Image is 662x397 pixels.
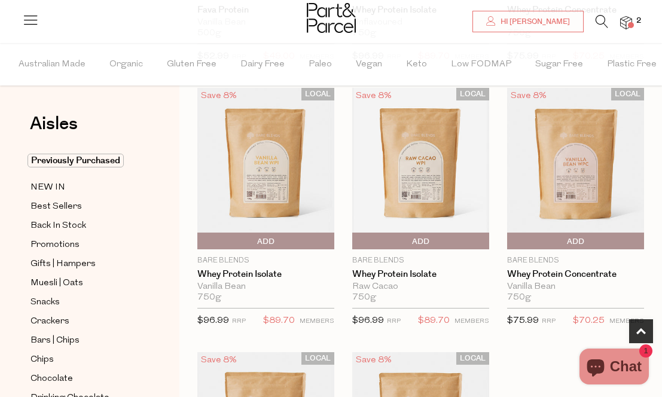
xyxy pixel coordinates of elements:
span: $70.25 [573,313,605,329]
span: 750g [352,292,376,303]
img: Whey Protein Isolate [197,88,334,249]
a: Crackers [30,314,139,329]
a: Gifts | Hampers [30,256,139,271]
span: Best Sellers [30,200,82,214]
a: Aisles [30,115,78,145]
div: Vanilla Bean [507,282,644,292]
span: NEW IN [30,181,65,195]
a: Whey Protein Isolate [197,269,334,280]
a: Snacks [30,295,139,310]
span: Gluten Free [167,44,216,85]
span: Previously Purchased [28,154,124,167]
button: Sold Out [507,233,644,249]
a: Whey Protein Concentrate [507,269,644,280]
img: Whey Protein Concentrate [507,88,644,249]
p: Bare Blends [507,255,644,266]
div: Vanilla Bean [197,282,334,292]
span: Chips [30,353,54,367]
span: Paleo [309,44,332,85]
a: 2 [620,16,632,29]
p: Bare Blends [197,255,334,266]
a: NEW IN [30,180,139,195]
span: Crackers [30,314,69,329]
a: Previously Purchased [30,154,139,168]
div: Raw Cacao [352,282,489,292]
span: Snacks [30,295,60,310]
div: Save 8% [352,88,395,104]
a: Hi [PERSON_NAME] [472,11,584,32]
span: 2 [633,16,644,26]
small: MEMBERS [300,318,334,325]
div: Save 8% [197,352,240,368]
a: Bars | Chips [30,333,139,348]
span: Sugar Free [535,44,583,85]
span: Australian Made [19,44,86,85]
span: Back In Stock [30,219,86,233]
span: LOCAL [301,352,334,365]
span: Dairy Free [240,44,285,85]
span: Chocolate [30,372,73,386]
small: RRP [387,318,401,325]
span: Low FODMAP [451,44,511,85]
span: $96.99 [197,316,229,325]
span: Gifts | Hampers [30,257,96,271]
span: Organic [109,44,143,85]
small: MEMBERS [609,318,644,325]
a: Chocolate [30,371,139,386]
button: Add To Parcel [197,233,334,249]
span: LOCAL [301,88,334,100]
span: Muesli | Oats [30,276,83,291]
div: Save 8% [507,88,550,104]
span: Aisles [30,111,78,137]
span: Hi [PERSON_NAME] [498,17,570,27]
a: Back In Stock [30,218,139,233]
span: LOCAL [456,352,489,365]
a: Promotions [30,237,139,252]
small: MEMBERS [454,318,489,325]
span: LOCAL [456,88,489,100]
small: RRP [542,318,556,325]
div: Save 8% [197,88,240,104]
span: $89.70 [263,313,295,329]
a: Chips [30,352,139,367]
span: LOCAL [611,88,644,100]
span: Bars | Chips [30,334,80,348]
span: Keto [406,44,427,85]
div: Save 8% [352,352,395,368]
a: Whey Protein Isolate [352,269,489,280]
a: Muesli | Oats [30,276,139,291]
span: 750g [197,292,221,303]
inbox-online-store-chat: Shopify online store chat [576,349,652,387]
span: $89.70 [418,313,450,329]
p: Bare Blends [352,255,489,266]
button: Add To Parcel [352,233,489,249]
span: $75.99 [507,316,539,325]
small: RRP [232,318,246,325]
img: Part&Parcel [307,3,356,33]
span: 750g [507,292,531,303]
span: Promotions [30,238,80,252]
a: Best Sellers [30,199,139,214]
span: Vegan [356,44,382,85]
img: Whey Protein Isolate [352,88,489,249]
span: $96.99 [352,316,384,325]
span: Plastic Free [607,44,657,85]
